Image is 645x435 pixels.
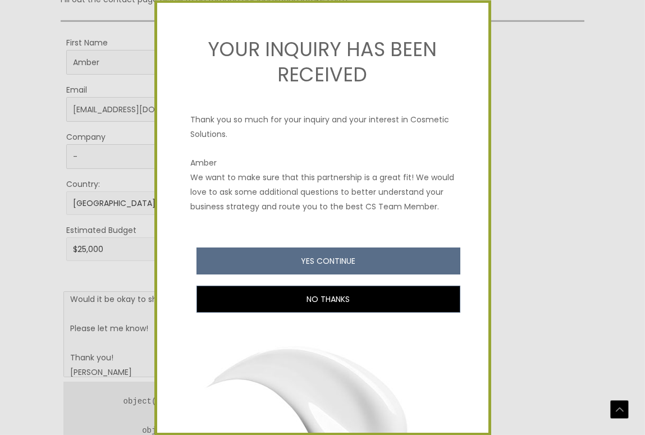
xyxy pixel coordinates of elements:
button: YES CONTINUE [196,248,460,275]
div: Amber [191,155,455,170]
p: Thank you so much for your inquiry and your interest in Cosmetic Solutions. [191,102,455,142]
p: We want to make sure that this partnership is a great fit! We would love to ask some additional q... [191,170,455,214]
h2: YOUR INQUIRY HAS BEEN RECEIVED [191,36,455,88]
button: NO THANKS [196,286,460,313]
